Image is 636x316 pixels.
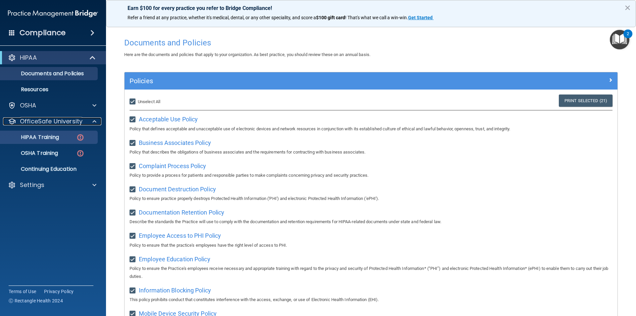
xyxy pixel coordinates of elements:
[130,171,612,179] p: Policy to provide a process for patients and responsible parties to make complaints concerning pr...
[128,15,316,20] span: Refer a friend at any practice, whether it's medical, dental, or any other speciality, and score a
[9,297,63,304] span: Ⓒ Rectangle Health 2024
[130,296,612,304] p: This policy prohibits conduct that constitutes interference with the access, exchange, or use of ...
[44,288,74,295] a: Privacy Policy
[130,265,612,281] p: Policy to ensure the Practice's employees receive necessary and appropriate training with regard ...
[130,241,612,249] p: Policy to ensure that the practice's employees have the right level of access to PHI.
[559,95,612,107] a: Print Selected (21)
[139,186,216,193] span: Document Destruction Policy
[316,15,345,20] strong: $100 gift card
[139,139,211,146] span: Business Associates Policy
[8,7,98,20] img: PMB logo
[130,76,612,86] a: Policies
[8,181,96,189] a: Settings
[139,116,198,123] span: Acceptable Use Policy
[138,99,160,104] span: Unselect All
[20,28,66,37] h4: Compliance
[128,5,614,11] p: Earn $100 for every practice you refer to Bridge Compliance!
[76,133,84,142] img: danger-circle.6113f641.png
[20,101,36,109] p: OSHA
[8,54,96,62] a: HIPAA
[408,15,434,20] a: Get Started
[4,86,95,93] p: Resources
[124,38,618,47] h4: Documents and Policies
[408,15,433,20] strong: Get Started
[130,125,612,133] p: Policy that defines acceptable and unacceptable use of electronic devices and network resources i...
[76,149,84,158] img: danger-circle.6113f641.png
[624,2,631,13] button: Close
[130,148,612,156] p: Policy that describes the obligations of business associates and the requirements for contracting...
[130,218,612,226] p: Describe the standards the Practice will use to comply with the documentation and retention requi...
[4,150,58,157] p: OSHA Training
[139,256,210,263] span: Employee Education Policy
[130,77,489,85] h5: Policies
[139,232,221,239] span: Employee Access to PHI Policy
[4,166,95,172] p: Continuing Education
[20,117,82,125] p: OfficeSafe University
[4,134,59,141] p: HIPAA Training
[139,287,211,294] span: Information Blocking Policy
[20,181,44,189] p: Settings
[627,34,629,42] div: 2
[20,54,37,62] p: HIPAA
[130,195,612,203] p: Policy to ensure practice properly destroys Protected Health Information ('PHI') and electronic P...
[139,209,224,216] span: Documentation Retention Policy
[610,30,629,49] button: Open Resource Center, 2 new notifications
[8,117,96,125] a: OfficeSafe University
[345,15,408,20] span: ! That's what we call a win-win.
[4,70,95,77] p: Documents and Policies
[9,288,36,295] a: Terms of Use
[124,52,370,57] span: Here are the documents and policies that apply to your organization. As best practice, you should...
[130,99,137,104] input: Unselect All
[139,162,206,169] span: Complaint Process Policy
[8,101,96,109] a: OSHA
